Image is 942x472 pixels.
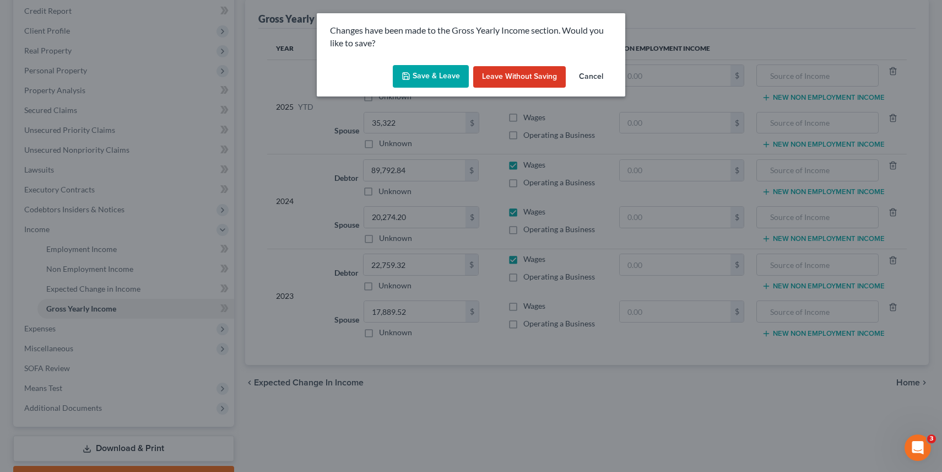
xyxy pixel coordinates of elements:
[927,435,936,443] span: 3
[473,66,566,88] button: Leave without Saving
[330,24,612,50] p: Changes have been made to the Gross Yearly Income section. Would you like to save?
[570,66,612,88] button: Cancel
[393,65,469,88] button: Save & Leave
[905,435,931,461] iframe: Intercom live chat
